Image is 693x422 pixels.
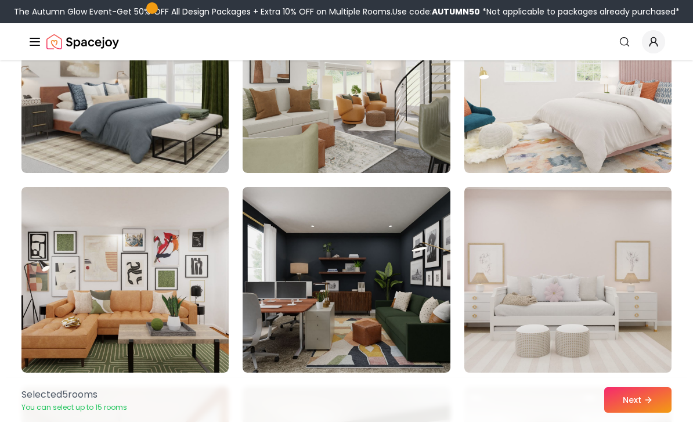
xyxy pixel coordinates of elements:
[21,403,127,412] p: You can select up to 15 rooms
[46,30,119,53] a: Spacejoy
[464,187,672,373] img: Room room-36
[480,6,680,17] span: *Not applicable to packages already purchased*
[243,187,450,373] img: Room room-35
[21,187,229,373] img: Room room-34
[604,387,672,413] button: Next
[14,6,680,17] div: The Autumn Glow Event-Get 50% OFF All Design Packages + Extra 10% OFF on Multiple Rooms.
[392,6,480,17] span: Use code:
[28,23,665,60] nav: Global
[46,30,119,53] img: Spacejoy Logo
[21,388,127,402] p: Selected 5 room s
[432,6,480,17] b: AUTUMN50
